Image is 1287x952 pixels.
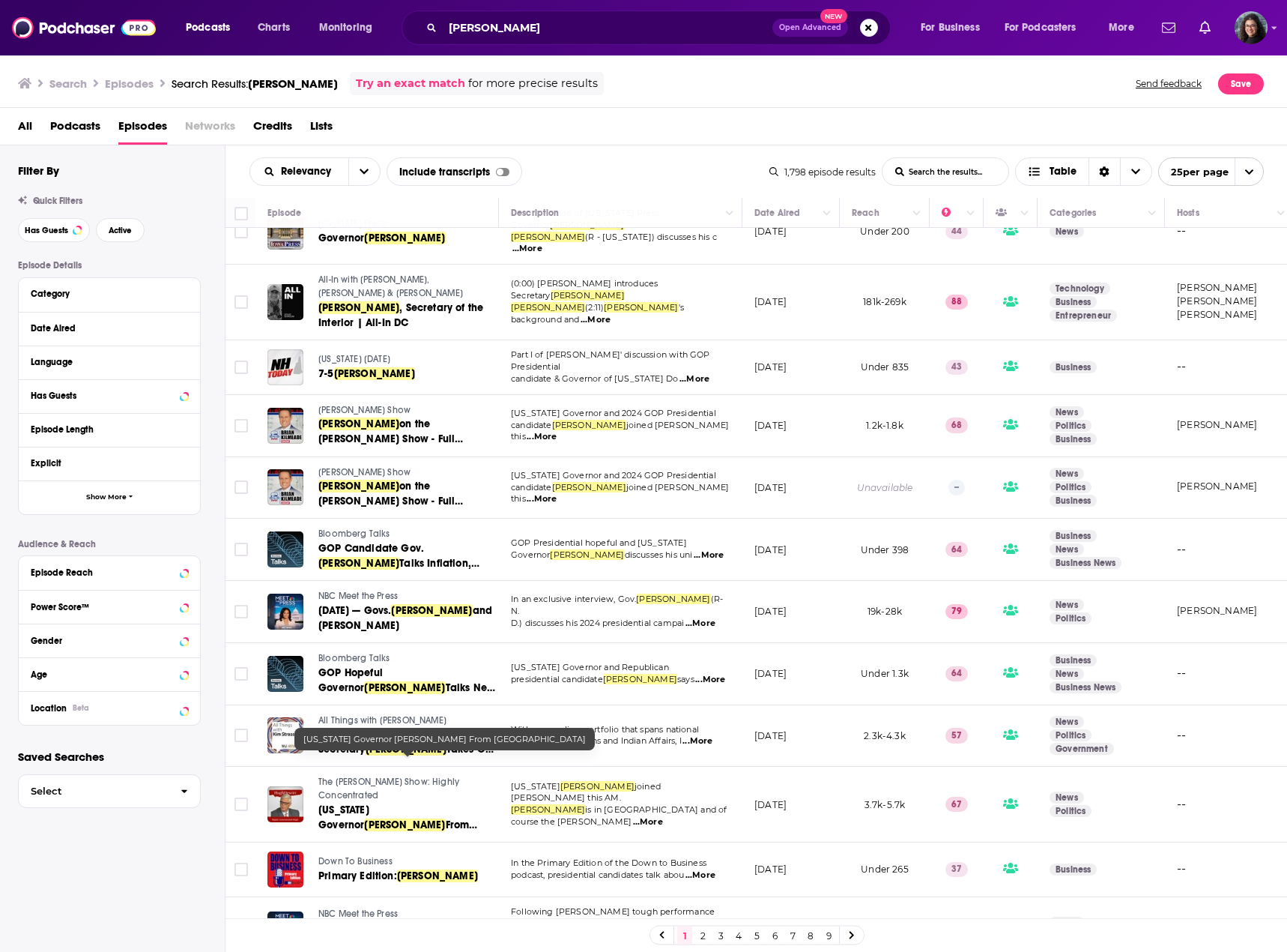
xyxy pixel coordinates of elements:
[803,927,818,945] a: 8
[1016,205,1034,223] button: Column Actions
[511,420,729,442] span: joined [PERSON_NAME] this
[694,549,724,561] span: ...More
[318,479,497,509] a: [PERSON_NAME]on the [PERSON_NAME] Show - Full Interview
[318,274,497,300] a: All-In with [PERSON_NAME], [PERSON_NAME] & [PERSON_NAME]
[172,76,338,91] div: Search Results:
[31,630,188,649] button: Gender
[1050,361,1097,373] a: Business
[511,618,684,628] span: D.) discusses his 2024 presidential campai
[31,698,188,717] button: LocationBeta
[18,750,201,764] p: Saved Searches
[1050,805,1091,817] a: Politics
[1050,864,1097,876] a: Business
[581,314,611,326] span: ...More
[511,302,684,325] span: 's background and
[754,667,787,680] p: [DATE]
[185,114,235,145] span: Networks
[248,16,299,40] a: Charts
[560,781,635,792] span: [PERSON_NAME]
[31,458,178,469] div: Explicit
[19,786,169,796] span: Select
[318,557,399,570] span: [PERSON_NAME]
[318,542,424,555] span: GOP Candidate Gov.
[31,357,178,367] div: Language
[318,528,497,541] a: Bloomberg Talks
[948,480,965,495] p: --
[234,798,248,811] span: Toggle select row
[772,19,848,37] button: Open AdvancedNew
[31,391,175,401] div: Has Guests
[1050,557,1121,569] a: Business News
[511,302,585,313] span: [PERSON_NAME]
[550,220,624,230] span: [PERSON_NAME]
[50,114,100,145] span: Podcasts
[1050,792,1084,804] a: News
[318,855,497,869] a: Down To Business
[625,549,693,560] span: discusses his uni
[1177,309,1257,320] a: [PERSON_NAME]
[749,927,764,945] a: 5
[319,17,372,38] span: Monitoring
[105,76,154,91] h3: Episodes
[31,284,188,303] button: Category
[318,417,497,447] a: [PERSON_NAME]on the [PERSON_NAME] Show - Full Interview
[364,232,445,244] span: [PERSON_NAME]
[754,798,787,811] p: [DATE]
[863,296,906,307] span: 181k-269k
[318,869,497,884] a: Primary Edition:[PERSON_NAME]
[391,604,472,617] span: [PERSON_NAME]
[318,603,497,633] a: [DATE] — Govs.[PERSON_NAME]and [PERSON_NAME]
[860,226,909,237] span: Under 200
[921,17,980,38] span: For Business
[511,420,552,430] span: candidate
[527,493,557,505] span: ...More
[31,454,188,472] button: Explicit
[318,274,463,298] span: All-In with [PERSON_NAME], [PERSON_NAME] & [PERSON_NAME]
[1109,17,1134,38] span: More
[318,301,399,314] span: [PERSON_NAME]
[945,542,968,557] p: 64
[318,528,390,539] span: Bloomberg Talks
[1159,160,1229,184] span: 25 per page
[73,703,89,713] div: Beta
[677,927,692,945] a: 1
[604,302,678,313] span: [PERSON_NAME]
[818,205,836,223] button: Column Actions
[512,243,542,255] span: ...More
[551,290,625,301] span: [PERSON_NAME]
[443,16,772,40] input: Search podcasts, credits, & more...
[318,604,492,632] span: and [PERSON_NAME]
[1177,605,1257,616] a: [PERSON_NAME]
[318,480,463,522] span: on the [PERSON_NAME] Show - Full Interview
[258,17,290,38] span: Charts
[585,302,604,313] span: (2:11)
[12,13,156,42] img: Podchaser - Follow, Share and Rate Podcasts
[118,114,167,145] span: Episodes
[511,349,710,372] span: Part I of [PERSON_NAME]' discussion with GOP Presidential
[861,544,909,555] span: Under 398
[511,674,603,684] span: presidential candidate
[864,799,906,810] span: 3.7k-5.7k
[250,166,348,177] button: open menu
[685,618,715,630] span: ...More
[585,232,716,242] span: (R - [US_STATE]) discusses his c
[318,776,497,802] a: The [PERSON_NAME] Show: Highly Concentrated
[31,602,175,612] div: Power Score™
[318,604,391,617] span: [DATE] — Govs.
[511,373,678,384] span: candidate & Governor of [US_STATE] Do
[1050,716,1084,728] a: News
[18,218,90,242] button: Has Guests
[511,482,552,492] span: candidate
[249,157,381,186] h2: Choose List sort
[318,666,383,694] span: GOP Hopeful Governor
[754,204,800,222] div: Date Aired
[1156,15,1181,40] a: Show notifications dropdown
[96,218,145,242] button: Active
[511,735,682,746] span: lands, wildlife, oceans and Indian Affairs, I
[945,360,968,375] p: 43
[253,114,292,145] span: Credits
[234,543,248,556] span: Toggle select row
[511,804,727,827] span: is in [GEOGRAPHIC_DATA] and of course the [PERSON_NAME]
[318,804,369,831] span: [US_STATE] Governor
[1050,166,1076,177] span: Table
